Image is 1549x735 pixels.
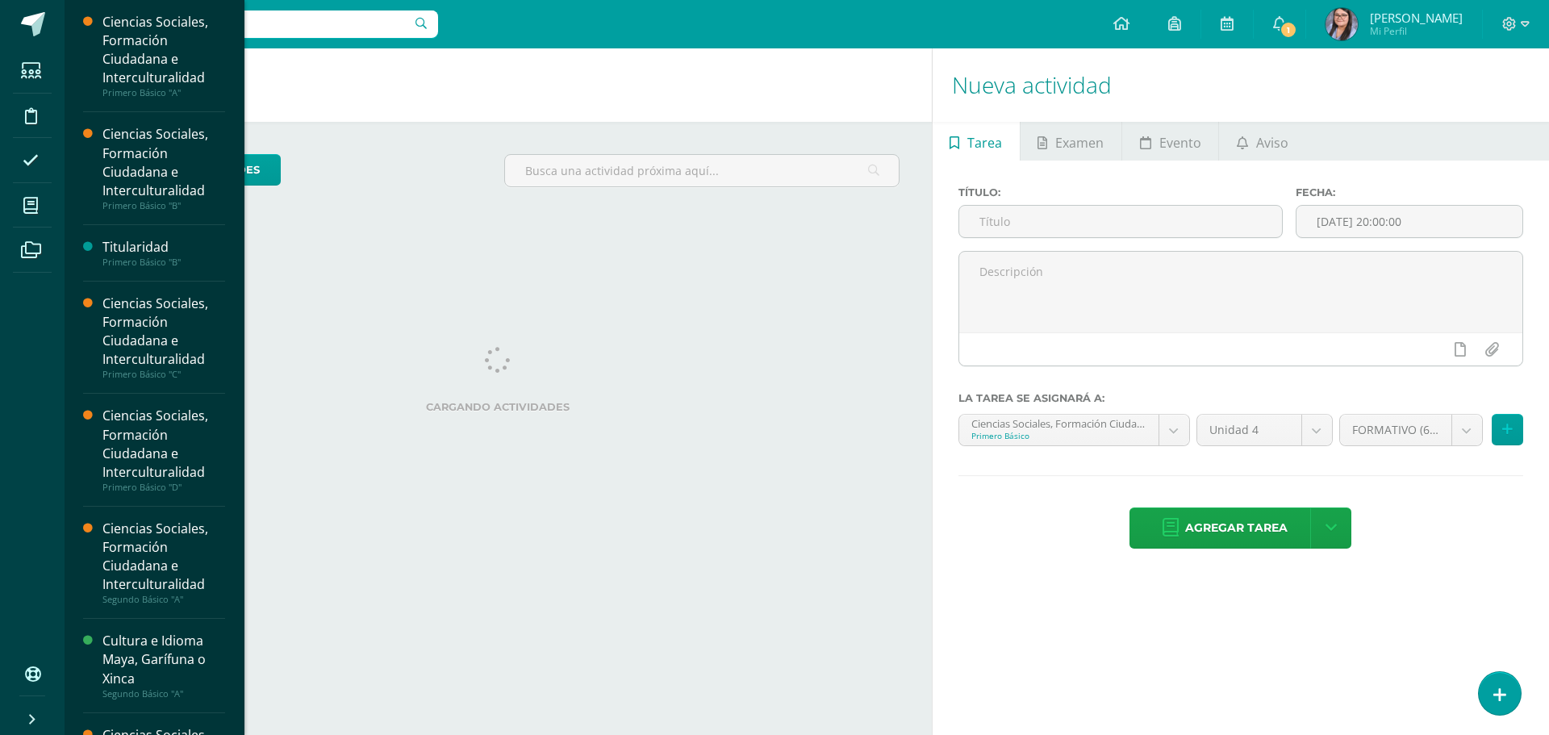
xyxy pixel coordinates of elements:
[102,594,225,605] div: Segundo Básico "A"
[102,238,225,257] div: Titularidad
[1296,186,1523,198] label: Fecha:
[1122,122,1218,161] a: Evento
[102,125,225,211] a: Ciencias Sociales, Formación Ciudadana e InterculturalidadPrimero Básico "B"
[75,10,438,38] input: Busca un usuario...
[102,87,225,98] div: Primero Básico "A"
[1256,123,1288,162] span: Aviso
[958,186,1283,198] label: Título:
[933,122,1020,161] a: Tarea
[102,688,225,700] div: Segundo Básico "A"
[102,238,225,268] a: TitularidadPrimero Básico "B"
[1209,415,1289,445] span: Unidad 4
[102,632,225,699] a: Cultura e Idioma Maya, Garífuna o XincaSegundo Básico "A"
[84,48,912,122] h1: Actividades
[967,123,1002,162] span: Tarea
[102,13,225,87] div: Ciencias Sociales, Formación Ciudadana e Interculturalidad
[102,520,225,594] div: Ciencias Sociales, Formación Ciudadana e Interculturalidad
[102,13,225,98] a: Ciencias Sociales, Formación Ciudadana e InterculturalidadPrimero Básico "A"
[1370,10,1463,26] span: [PERSON_NAME]
[97,401,900,413] label: Cargando actividades
[102,520,225,605] a: Ciencias Sociales, Formación Ciudadana e InterculturalidadSegundo Básico "A"
[971,415,1146,430] div: Ciencias Sociales, Formación Ciudadana e Interculturalidad 'A'
[1185,508,1288,548] span: Agregar tarea
[1370,24,1463,38] span: Mi Perfil
[102,200,225,211] div: Primero Básico "B"
[1352,415,1439,445] span: FORMATIVO (60.0%)
[959,206,1282,237] input: Título
[102,294,225,369] div: Ciencias Sociales, Formación Ciudadana e Interculturalidad
[102,369,225,380] div: Primero Básico "C"
[102,632,225,687] div: Cultura e Idioma Maya, Garífuna o Xinca
[1159,123,1201,162] span: Evento
[102,407,225,492] a: Ciencias Sociales, Formación Ciudadana e InterculturalidadPrimero Básico "D"
[958,392,1523,404] label: La tarea se asignará a:
[102,407,225,481] div: Ciencias Sociales, Formación Ciudadana e Interculturalidad
[959,415,1189,445] a: Ciencias Sociales, Formación Ciudadana e Interculturalidad 'A'Primero Básico
[1326,8,1358,40] img: 3701f0f65ae97d53f8a63a338b37df93.png
[952,48,1530,122] h1: Nueva actividad
[1055,123,1104,162] span: Examen
[102,125,225,199] div: Ciencias Sociales, Formación Ciudadana e Interculturalidad
[1296,206,1522,237] input: Fecha de entrega
[102,257,225,268] div: Primero Básico "B"
[1197,415,1332,445] a: Unidad 4
[1280,21,1297,39] span: 1
[1219,122,1305,161] a: Aviso
[971,430,1146,441] div: Primero Básico
[102,482,225,493] div: Primero Básico "D"
[1021,122,1121,161] a: Examen
[1340,415,1482,445] a: FORMATIVO (60.0%)
[505,155,898,186] input: Busca una actividad próxima aquí...
[102,294,225,380] a: Ciencias Sociales, Formación Ciudadana e InterculturalidadPrimero Básico "C"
